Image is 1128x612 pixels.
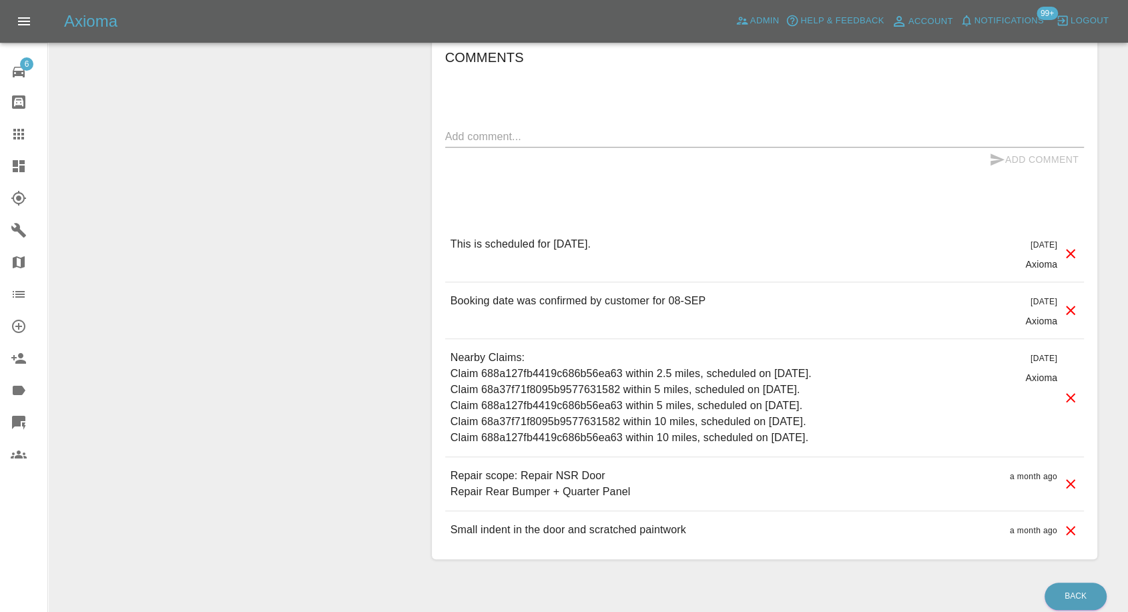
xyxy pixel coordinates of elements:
[1025,371,1057,384] p: Axioma
[908,14,953,29] span: Account
[451,522,686,538] p: Small indent in the door and scratched paintwork
[956,11,1047,31] button: Notifications
[1025,258,1057,271] p: Axioma
[1037,7,1058,20] span: 99+
[8,5,40,37] button: Open drawer
[451,293,706,309] p: Booking date was confirmed by customer for 08-SEP
[1053,11,1112,31] button: Logout
[888,11,956,32] a: Account
[451,350,812,446] p: Nearby Claims: Claim 688a127fb4419c686b56ea63 within 2.5 miles, scheduled on [DATE]. Claim 68a37f...
[451,468,631,500] p: Repair scope: Repair NSR Door Repair Rear Bumper + Quarter Panel
[20,57,33,71] span: 6
[445,47,1084,68] h6: Comments
[1045,583,1107,610] a: Back
[782,11,887,31] button: Help & Feedback
[1031,240,1057,250] span: [DATE]
[1031,297,1057,306] span: [DATE]
[1031,354,1057,363] span: [DATE]
[64,11,117,32] h5: Axioma
[974,13,1044,29] span: Notifications
[732,11,783,31] a: Admin
[1025,314,1057,328] p: Axioma
[750,13,780,29] span: Admin
[451,236,591,252] p: This is scheduled for [DATE].
[1010,472,1057,481] span: a month ago
[800,13,884,29] span: Help & Feedback
[1010,526,1057,535] span: a month ago
[1071,13,1109,29] span: Logout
